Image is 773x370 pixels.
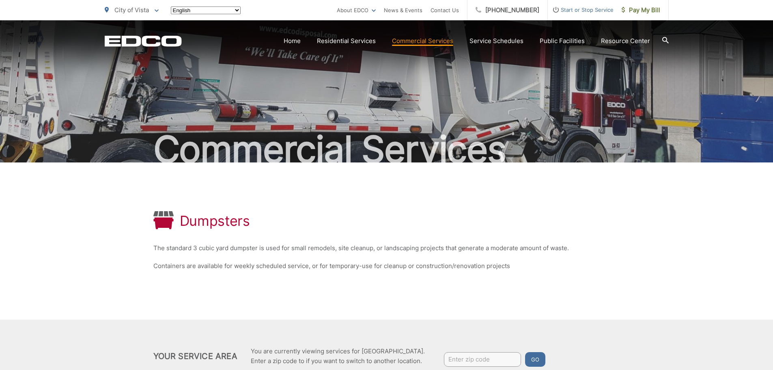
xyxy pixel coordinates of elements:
[444,352,521,367] input: Enter zip code
[251,346,425,366] p: You are currently viewing services for [GEOGRAPHIC_DATA]. Enter a zip code to if you want to swit...
[114,6,149,14] span: City of Vista
[392,36,453,46] a: Commercial Services
[317,36,376,46] a: Residential Services
[540,36,585,46] a: Public Facilities
[153,243,620,253] p: The standard 3 cubic yard dumpster is used for small remodels, site cleanup, or landscaping proje...
[180,213,250,229] h1: Dumpsters
[337,5,376,15] a: About EDCO
[105,35,182,47] a: EDCD logo. Return to the homepage.
[384,5,422,15] a: News & Events
[153,261,620,271] p: Containers are available for weekly scheduled service, or for temporary-use for cleanup or constr...
[284,36,301,46] a: Home
[622,5,660,15] span: Pay My Bill
[105,129,669,170] h2: Commercial Services
[153,351,237,361] h2: Your Service Area
[469,36,523,46] a: Service Schedules
[431,5,459,15] a: Contact Us
[525,352,545,367] button: Go
[601,36,650,46] a: Resource Center
[171,6,241,14] select: Select a language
